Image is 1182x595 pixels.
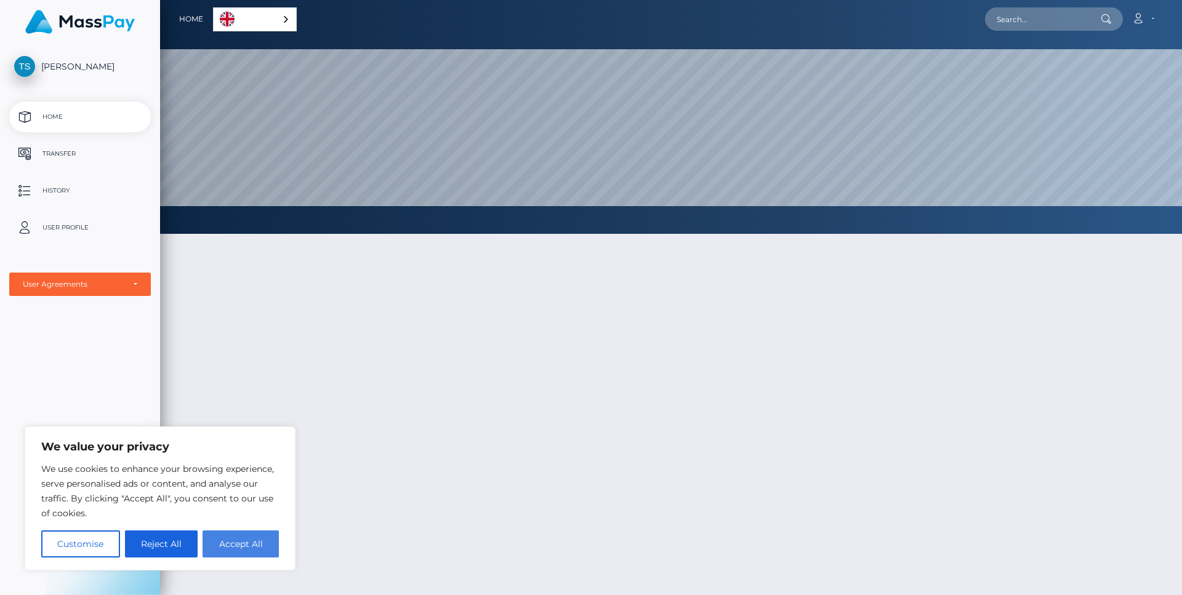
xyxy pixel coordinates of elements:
img: MassPay [25,10,135,34]
a: User Profile [9,212,151,243]
p: We use cookies to enhance your browsing experience, serve personalised ads or content, and analys... [41,461,279,521]
span: [PERSON_NAME] [9,61,151,72]
p: Home [14,108,146,126]
p: User Profile [14,218,146,237]
button: Accept All [203,530,279,557]
p: History [14,182,146,200]
aside: Language selected: English [213,7,297,31]
input: Search... [985,7,1101,31]
div: Language [213,7,297,31]
button: Reject All [125,530,198,557]
div: User Agreements [23,279,124,289]
a: English [214,8,296,31]
button: User Agreements [9,273,151,296]
a: Transfer [9,138,151,169]
a: Home [9,102,151,132]
button: Customise [41,530,120,557]
div: We value your privacy [25,426,295,570]
p: We value your privacy [41,439,279,454]
a: History [9,175,151,206]
p: Transfer [14,145,146,163]
a: Home [179,6,203,32]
